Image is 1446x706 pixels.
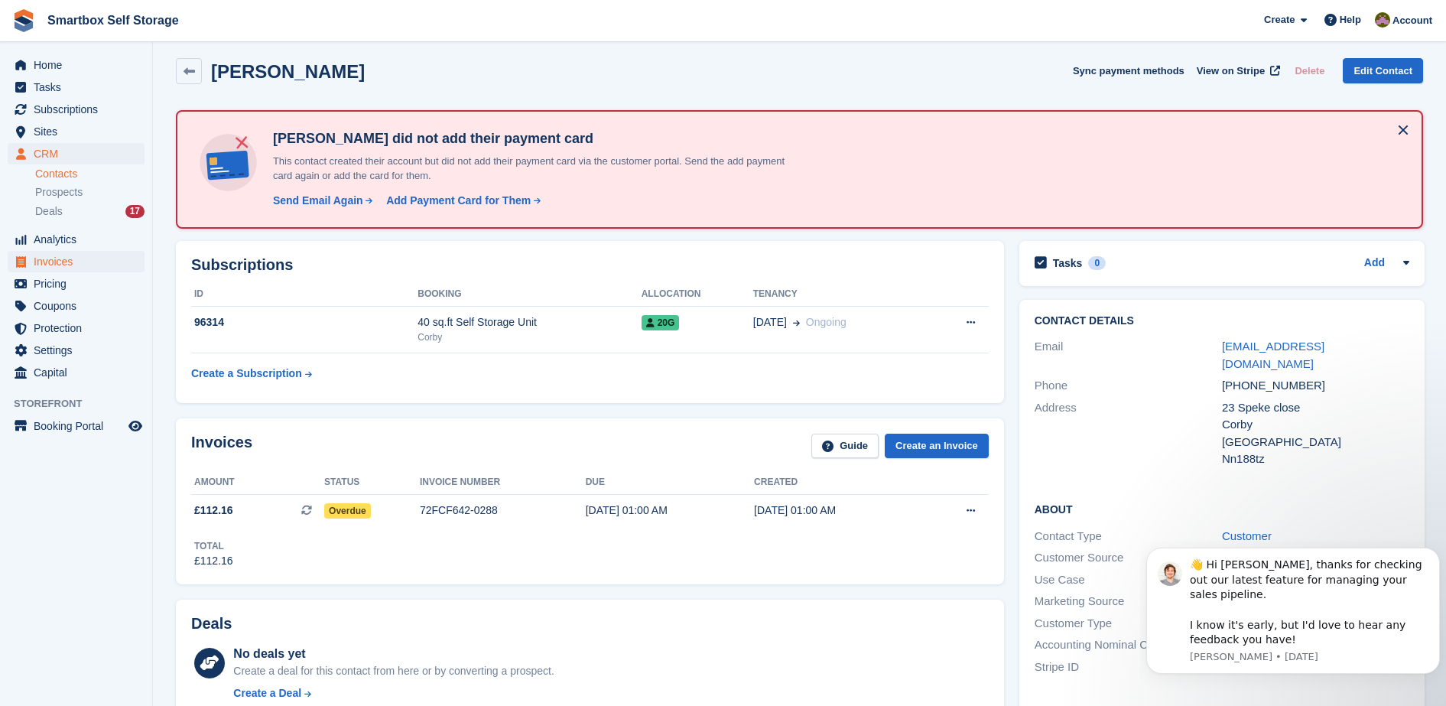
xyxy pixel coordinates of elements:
[753,282,928,307] th: Tenancy
[885,434,989,459] a: Create an Invoice
[418,314,641,330] div: 40 sq.ft Self Storage Unit
[12,9,35,32] img: stora-icon-8386f47178a22dfd0bd8f6a31ec36ba5ce8667c1dd55bd0f319d3a0aa187defe.svg
[754,503,922,519] div: [DATE] 01:00 AM
[642,315,680,330] span: 20G
[1035,501,1409,516] h2: About
[1288,58,1331,83] button: Delete
[35,184,145,200] a: Prospects
[1035,399,1222,468] div: Address
[811,434,879,459] a: Guide
[1392,13,1432,28] span: Account
[1222,529,1272,542] a: Customer
[418,330,641,344] div: Corby
[194,553,233,569] div: £112.16
[125,205,145,218] div: 17
[34,295,125,317] span: Coupons
[386,193,531,209] div: Add Payment Card for Them
[806,316,846,328] span: Ongoing
[35,185,83,200] span: Prospects
[1053,256,1083,270] h2: Tasks
[194,539,233,553] div: Total
[35,204,63,219] span: Deals
[8,229,145,250] a: menu
[34,317,125,339] span: Protection
[34,76,125,98] span: Tasks
[380,193,542,209] a: Add Payment Card for Them
[211,61,365,82] h2: [PERSON_NAME]
[196,130,261,195] img: no-card-linked-e7822e413c904bf8b177c4d89f31251c4716f9871600ec3ca5bfc59e148c83f4.svg
[191,314,418,330] div: 96314
[1088,256,1106,270] div: 0
[1035,338,1222,373] div: Email
[1375,12,1390,28] img: Kayleigh Devlin
[1222,340,1324,370] a: [EMAIL_ADDRESS][DOMAIN_NAME]
[8,251,145,272] a: menu
[126,417,145,435] a: Preview store
[1140,540,1446,698] iframe: Intercom notifications message
[191,282,418,307] th: ID
[586,470,754,495] th: Due
[1035,528,1222,545] div: Contact Type
[1222,434,1409,451] div: [GEOGRAPHIC_DATA]
[194,503,233,519] span: £112.16
[1035,571,1222,589] div: Use Case
[273,193,363,209] div: Send Email Again
[1222,416,1409,434] div: Corby
[418,282,641,307] th: Booking
[324,470,420,495] th: Status
[1073,58,1184,83] button: Sync payment methods
[34,251,125,272] span: Invoices
[586,503,754,519] div: [DATE] 01:00 AM
[191,360,312,388] a: Create a Subscription
[1035,636,1222,654] div: Accounting Nominal Code
[1264,12,1295,28] span: Create
[34,54,125,76] span: Home
[1343,58,1423,83] a: Edit Contact
[1340,12,1361,28] span: Help
[1035,377,1222,395] div: Phone
[324,503,371,519] span: Overdue
[34,143,125,164] span: CRM
[1035,549,1222,567] div: Customer Source
[8,121,145,142] a: menu
[34,99,125,120] span: Subscriptions
[1035,659,1222,676] div: Stripe ID
[34,415,125,437] span: Booking Portal
[1191,58,1283,83] a: View on Stripe
[8,295,145,317] a: menu
[191,256,989,274] h2: Subscriptions
[1035,593,1222,610] div: Marketing Source
[8,143,145,164] a: menu
[8,340,145,361] a: menu
[34,229,125,250] span: Analytics
[420,470,586,495] th: Invoice number
[267,130,802,148] h4: [PERSON_NAME] did not add their payment card
[8,76,145,98] a: menu
[34,340,125,361] span: Settings
[8,415,145,437] a: menu
[1222,377,1409,395] div: [PHONE_NUMBER]
[191,434,252,459] h2: Invoices
[420,503,586,519] div: 72FCF642-0288
[1197,63,1265,79] span: View on Stripe
[8,54,145,76] a: menu
[35,167,145,181] a: Contacts
[34,273,125,294] span: Pricing
[191,615,232,633] h2: Deals
[8,273,145,294] a: menu
[1364,255,1385,272] a: Add
[34,362,125,383] span: Capital
[233,645,554,663] div: No deals yet
[191,470,324,495] th: Amount
[1222,399,1409,417] div: 23 Speke close
[191,366,302,382] div: Create a Subscription
[8,99,145,120] a: menu
[8,317,145,339] a: menu
[34,121,125,142] span: Sites
[41,8,185,33] a: Smartbox Self Storage
[233,685,301,701] div: Create a Deal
